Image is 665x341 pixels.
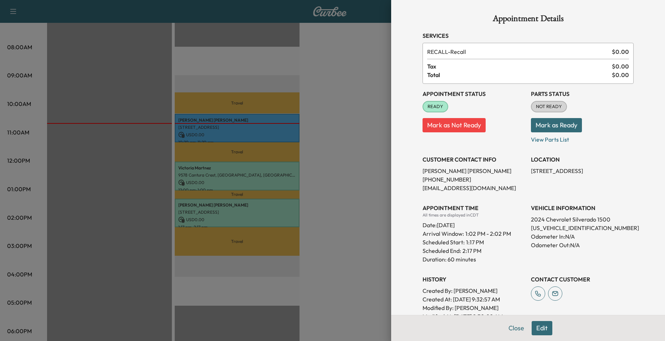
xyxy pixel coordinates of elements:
[462,246,481,255] p: 2:17 PM
[531,241,634,249] p: Odometer Out: N/A
[466,238,484,246] p: 1:17 PM
[531,204,634,212] h3: VEHICLE INFORMATION
[612,47,629,56] span: $ 0.00
[531,155,634,164] h3: LOCATION
[423,31,634,40] h3: Services
[423,304,525,312] p: Modified By : [PERSON_NAME]
[423,255,525,264] p: Duration: 60 minutes
[423,155,525,164] h3: CUSTOMER CONTACT INFO
[423,286,525,295] p: Created By : [PERSON_NAME]
[423,184,525,192] p: [EMAIL_ADDRESS][DOMAIN_NAME]
[423,90,525,98] h3: Appointment Status
[423,14,634,26] h1: Appointment Details
[423,167,525,175] p: [PERSON_NAME] [PERSON_NAME]
[427,62,612,71] span: Tax
[423,238,465,246] p: Scheduled Start:
[427,71,612,79] span: Total
[423,275,525,284] h3: History
[427,47,609,56] span: Recall
[465,229,511,238] span: 1:02 PM - 2:02 PM
[531,118,582,132] button: Mark as Ready
[423,175,525,184] p: [PHONE_NUMBER]
[532,103,566,110] span: NOT READY
[504,321,529,335] button: Close
[531,90,634,98] h3: Parts Status
[423,212,525,218] div: All times are displayed in CDT
[423,118,486,132] button: Mark as Not Ready
[531,132,634,144] p: View Parts List
[531,232,634,241] p: Odometer In: N/A
[423,103,447,110] span: READY
[423,246,461,255] p: Scheduled End:
[423,204,525,212] h3: APPOINTMENT TIME
[532,321,552,335] button: Edit
[531,275,634,284] h3: CONTACT CUSTOMER
[423,229,525,238] p: Arrival Window:
[612,62,629,71] span: $ 0.00
[423,218,525,229] div: Date: [DATE]
[531,167,634,175] p: [STREET_ADDRESS]
[423,312,525,321] p: Modified At : [DATE] 9:30:02 AM
[423,295,525,304] p: Created At : [DATE] 9:32:57 AM
[531,215,634,224] p: 2024 Chevrolet Silverado 1500
[612,71,629,79] span: $ 0.00
[531,224,634,232] p: [US_VEHICLE_IDENTIFICATION_NUMBER]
